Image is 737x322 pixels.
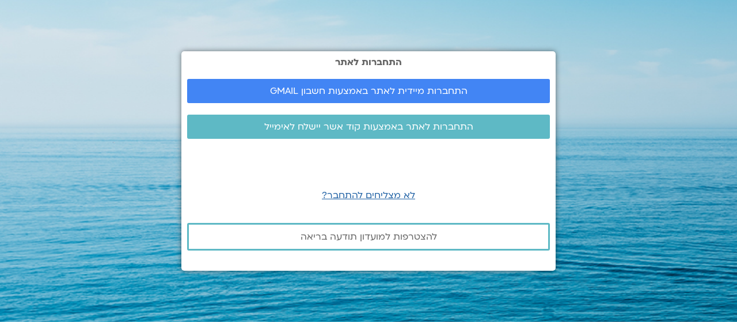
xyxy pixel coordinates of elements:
[322,189,415,202] a: לא מצליחים להתחבר?
[187,223,550,251] a: להצטרפות למועדון תודעה בריאה
[187,57,550,67] h2: התחברות לאתר
[187,115,550,139] a: התחברות לאתר באמצעות קוד אשר יישלח לאימייל
[264,122,473,132] span: התחברות לאתר באמצעות קוד אשר יישלח לאימייל
[187,79,550,103] a: התחברות מיידית לאתר באמצעות חשבון GMAIL
[301,232,437,242] span: להצטרפות למועדון תודעה בריאה
[270,86,468,96] span: התחברות מיידית לאתר באמצעות חשבון GMAIL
